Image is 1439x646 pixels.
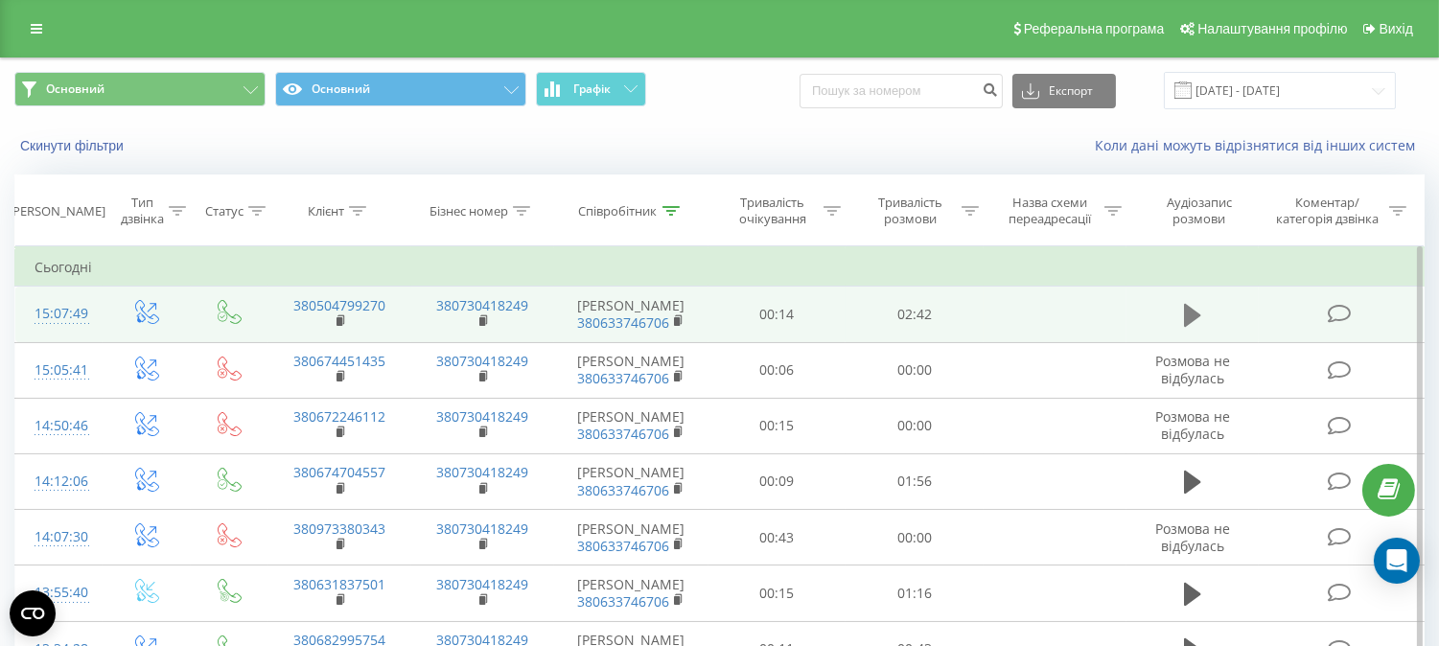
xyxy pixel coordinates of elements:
td: 00:00 [846,398,984,453]
a: 380674704557 [293,463,385,481]
a: 380633746706 [577,425,669,443]
div: Тривалість розмови [863,195,957,227]
div: 13:55:40 [35,574,83,611]
span: Реферальна програма [1024,21,1165,36]
td: [PERSON_NAME] [554,287,708,342]
div: Open Intercom Messenger [1374,538,1420,584]
td: 01:16 [846,565,984,621]
td: [PERSON_NAME] [554,510,708,565]
div: 15:07:49 [35,295,83,333]
a: Коли дані можуть відрізнятися вiд інших систем [1095,136,1425,154]
a: 380730418249 [436,519,528,538]
a: 380504799270 [293,296,385,314]
td: [PERSON_NAME] [554,342,708,398]
div: Статус [205,203,244,219]
span: Налаштування профілю [1197,21,1347,36]
span: Графік [573,82,611,96]
button: Основний [14,72,266,106]
a: 380633746706 [577,592,669,611]
td: 00:06 [708,342,847,398]
div: Тривалість очікування [726,195,820,227]
a: 380674451435 [293,352,385,370]
a: 380973380343 [293,519,385,538]
input: Пошук за номером [800,74,1003,108]
a: 380730418249 [436,296,528,314]
span: Вихід [1380,21,1413,36]
a: 380631837501 [293,575,385,593]
div: Клієнт [308,203,344,219]
a: 380730418249 [436,463,528,481]
a: 380633746706 [577,537,669,555]
div: 14:07:30 [35,519,83,556]
button: Скинути фільтри [14,137,133,154]
td: 02:42 [846,287,984,342]
td: [PERSON_NAME] [554,398,708,453]
span: Розмова не відбулась [1155,352,1230,387]
div: Аудіозапис розмови [1144,195,1254,227]
a: 380672246112 [293,407,385,426]
div: Бізнес номер [429,203,508,219]
td: 00:15 [708,398,847,453]
div: Коментар/категорія дзвінка [1272,195,1384,227]
td: 00:14 [708,287,847,342]
button: Експорт [1012,74,1116,108]
a: 380730418249 [436,352,528,370]
button: Open CMP widget [10,590,56,636]
td: Сьогодні [15,248,1425,287]
td: 00:00 [846,510,984,565]
td: 01:56 [846,453,984,509]
td: 00:09 [708,453,847,509]
td: 00:15 [708,565,847,621]
div: Співробітник [579,203,658,219]
span: Основний [46,81,104,97]
a: 380633746706 [577,313,669,332]
a: 380633746706 [577,369,669,387]
td: 00:00 [846,342,984,398]
div: 15:05:41 [35,352,83,389]
div: Назва схеми переадресації [1001,195,1100,227]
span: Розмова не відбулась [1155,407,1230,443]
span: Розмова не відбулась [1155,519,1230,555]
div: Тип дзвінка [120,195,164,227]
button: Основний [275,72,526,106]
div: [PERSON_NAME] [9,203,105,219]
a: 380730418249 [436,575,528,593]
a: 380633746706 [577,481,669,499]
div: 14:12:06 [35,463,83,500]
a: 380730418249 [436,407,528,426]
td: 00:43 [708,510,847,565]
td: [PERSON_NAME] [554,565,708,621]
button: Графік [536,72,646,106]
td: [PERSON_NAME] [554,453,708,509]
div: 14:50:46 [35,407,83,445]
